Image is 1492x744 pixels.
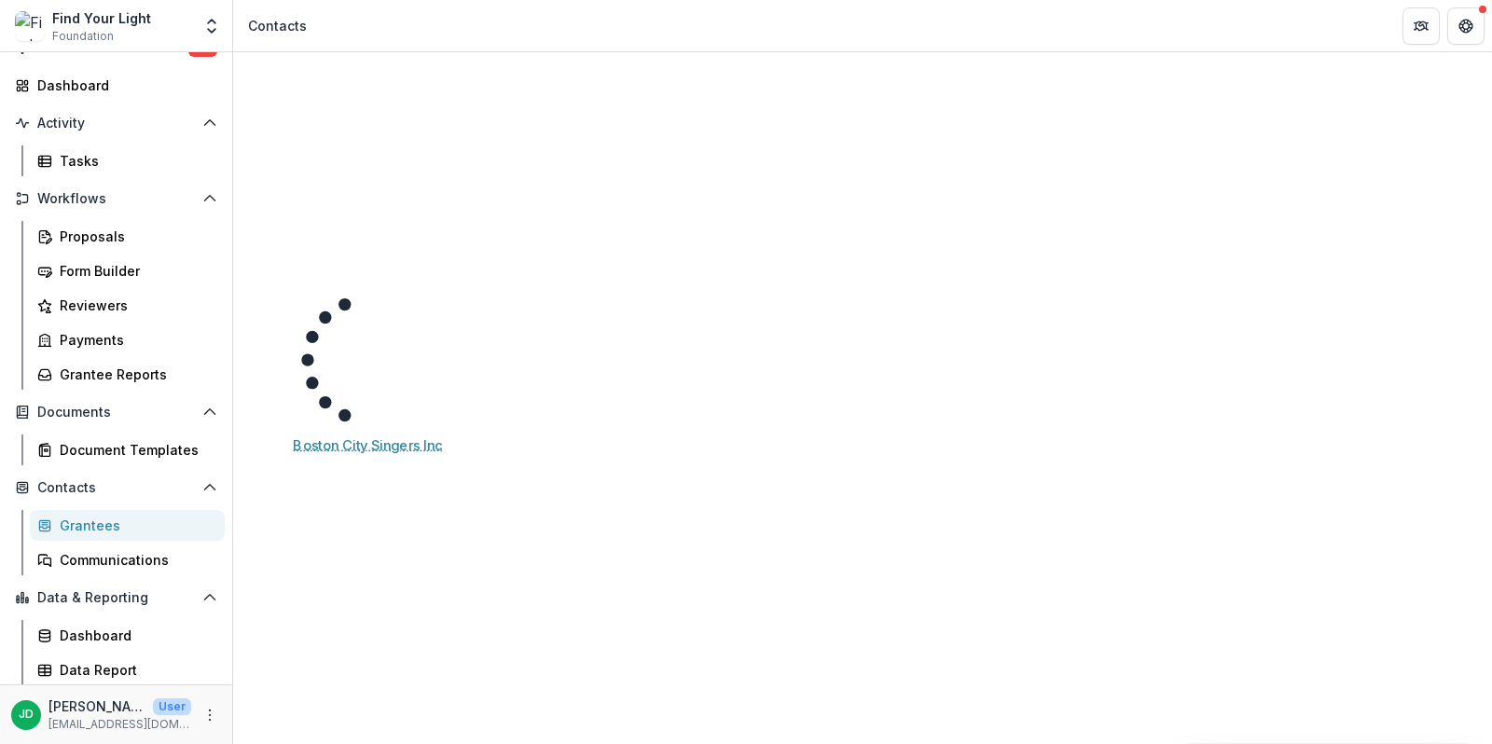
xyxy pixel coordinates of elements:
img: Find Your Light [15,11,45,41]
button: Open Documents [7,397,225,427]
span: Data & Reporting [37,590,195,606]
button: Open Data & Reporting [7,583,225,613]
a: Data Report [30,654,225,685]
a: Communications [30,544,225,575]
button: Get Help [1447,7,1485,45]
button: More [199,704,221,726]
div: Contacts [248,16,307,35]
a: Grantees [30,510,225,541]
a: Form Builder [30,255,225,286]
div: Form Builder [60,261,210,281]
a: Payments [30,324,225,355]
button: Open Activity [7,108,225,138]
button: Open Contacts [7,473,225,503]
a: Boston City Singers Inc [293,434,442,455]
a: Grantee Reports [30,359,225,390]
button: Open Workflows [7,184,225,214]
div: Data Report [60,660,210,680]
a: Tasks [30,145,225,176]
div: Find Your Light [52,8,151,28]
button: Open entity switcher [199,7,225,45]
button: Partners [1402,7,1440,45]
nav: breadcrumb [241,12,314,39]
span: Activity [37,116,195,131]
div: Grantees [60,516,210,535]
span: Contacts [37,480,195,496]
div: Proposals [60,227,210,246]
p: [EMAIL_ADDRESS][DOMAIN_NAME] [48,716,191,733]
p: [PERSON_NAME] [48,696,145,716]
span: Documents [37,405,195,420]
div: Dashboard [37,76,210,95]
a: Dashboard [7,70,225,101]
span: Foundation [52,28,114,45]
div: Communications [60,550,210,570]
span: Workflows [37,191,195,207]
a: Document Templates [30,434,225,465]
div: Tasks [60,151,210,171]
a: Proposals [30,221,225,252]
a: Dashboard [30,620,225,651]
div: Document Templates [60,440,210,460]
p: User [153,698,191,715]
a: Reviewers [30,290,225,321]
div: Jeffrey Dollinger [19,709,34,721]
div: Payments [60,330,210,350]
div: Reviewers [60,296,210,315]
div: Dashboard [60,626,210,645]
div: Grantee Reports [60,365,210,384]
